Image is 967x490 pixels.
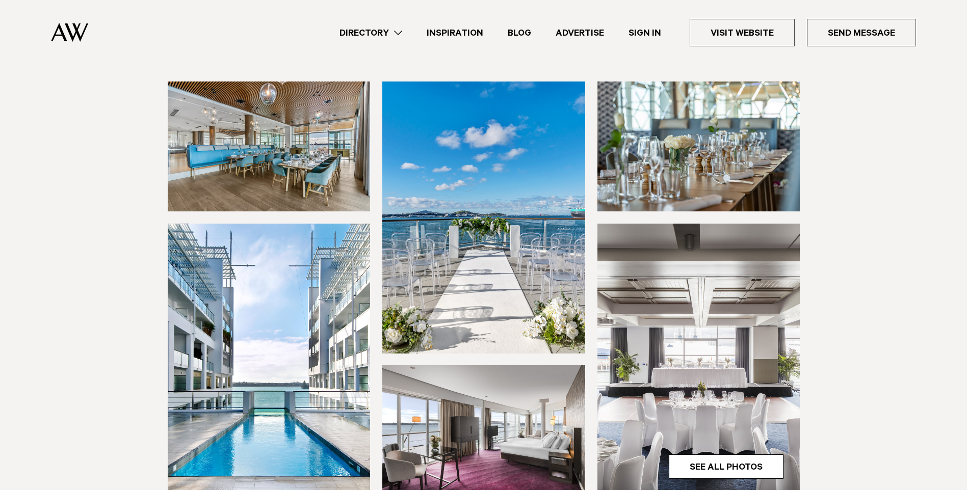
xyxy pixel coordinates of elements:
a: Directory [327,26,414,40]
a: Blog [495,26,543,40]
a: Visit Website [690,19,795,46]
a: Sign In [616,26,673,40]
img: Table setting Hilton Auckland [597,81,800,211]
img: Auckland Weddings Logo [51,23,88,42]
img: Outdoor rooftop ceremony Auckland venue [382,81,585,353]
a: See All Photos [669,454,783,479]
a: Inspiration [414,26,495,40]
img: Indoor dining Auckland venue [168,81,371,211]
a: Send Message [807,19,916,46]
a: Advertise [543,26,616,40]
